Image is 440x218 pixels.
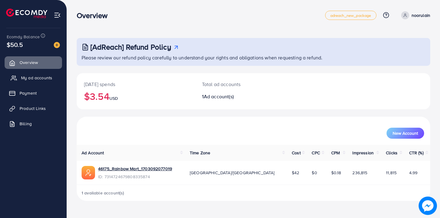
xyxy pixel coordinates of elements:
span: My ad accounts [21,75,52,81]
a: Payment [5,87,62,99]
span: $0 [312,170,317,176]
h3: [AdReach] Refund Policy [90,43,171,51]
img: logo [6,9,47,18]
a: My ad accounts [5,72,62,84]
p: Please review our refund policy carefully to understand your rights and obligations when requesti... [82,54,427,61]
span: [GEOGRAPHIC_DATA]/[GEOGRAPHIC_DATA] [190,170,275,176]
span: Ecomdy Balance [7,34,40,40]
p: Total ad accounts [202,81,276,88]
img: image [419,197,437,215]
h3: Overview [77,11,112,20]
span: Cost [292,150,301,156]
span: CPC [312,150,320,156]
span: $42 [292,170,299,176]
span: Impression [352,150,374,156]
a: Billing [5,118,62,130]
span: Overview [20,59,38,66]
span: USD [109,95,118,101]
span: 236,815 [352,170,367,176]
p: noorulain [412,12,430,19]
a: Overview [5,56,62,69]
h2: 1 [202,94,276,100]
span: 11,815 [386,170,397,176]
p: [DATE] spends [84,81,187,88]
span: Ad Account [82,150,104,156]
span: Product Links [20,105,46,111]
a: Product Links [5,102,62,115]
span: Ad account(s) [204,93,234,100]
span: Clicks [386,150,398,156]
img: menu [54,12,61,19]
img: image [54,42,60,48]
a: noorulain [399,11,430,19]
button: New Account [387,128,424,139]
span: Time Zone [190,150,210,156]
img: ic-ads-acc.e4c84228.svg [82,166,95,179]
span: $50.5 [7,40,23,49]
span: 4.99 [409,170,418,176]
a: adreach_new_package [325,11,376,20]
span: New Account [393,131,418,135]
span: CPM [331,150,340,156]
span: 1 available account(s) [82,190,124,196]
span: $0.18 [331,170,341,176]
span: Billing [20,121,32,127]
span: adreach_new_package [330,13,371,17]
h2: $3.54 [84,90,187,102]
a: 46175_Rainbow Mart_1703092077019 [98,166,172,172]
span: ID: 7314724679808335874 [98,174,172,180]
span: Payment [20,90,37,96]
span: CTR (%) [409,150,424,156]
